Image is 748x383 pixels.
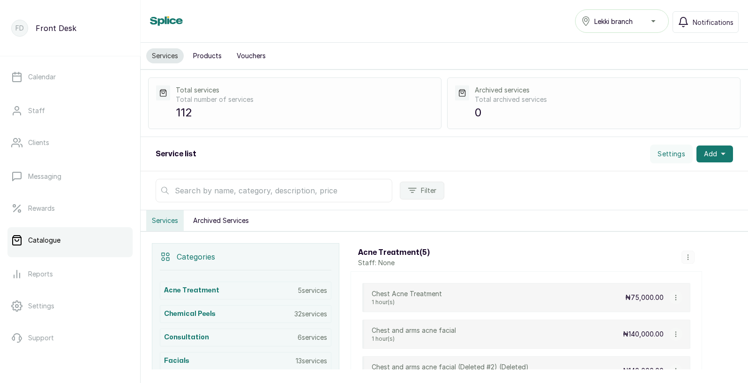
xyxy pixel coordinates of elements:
p: 1 hour(s) [372,335,456,343]
p: ₦140,000.00 [623,366,664,375]
p: Messaging [28,172,61,181]
button: Products [187,48,227,63]
p: Rewards [28,204,55,213]
div: Chest and arms acne facial1 hour(s) [372,326,456,343]
h3: Chemical Peels [164,309,216,319]
p: 0 [475,104,733,121]
span: Notifications [693,17,733,27]
button: Services [146,210,184,231]
span: Filter [421,186,436,195]
h2: Service list [156,148,196,160]
button: Settings [650,145,693,163]
p: Catalogue [28,236,60,245]
button: Lekki branch [575,9,669,33]
p: 112 [176,104,434,121]
button: Archived Services [187,210,254,231]
p: Front Desk [36,23,76,34]
p: Archived services [475,85,733,95]
div: Chest and arms acne facial (Deleted #2) (Deleted)1 hour(s) [372,362,529,379]
p: Clients [28,138,49,147]
button: Services [146,48,184,63]
a: Rewards [7,195,133,222]
p: Staff [28,106,45,115]
p: Chest and arms acne facial (Deleted #2) (Deleted) [372,362,529,372]
p: Support [28,333,54,343]
p: Chest and arms acne facial [372,326,456,335]
p: Chest Acne Treatment [372,289,442,299]
p: Settings [28,301,54,311]
div: Chest Acne Treatment1 hour(s) [372,289,442,306]
p: Reports [28,269,53,279]
a: Messaging [7,163,133,190]
p: Staff: None [358,258,430,268]
button: Add [696,146,733,162]
a: Calendar [7,64,133,90]
p: ₦140,000.00 [623,329,664,339]
a: Support [7,325,133,351]
a: Staff [7,98,133,124]
input: Search by name, category, description, price [156,179,392,202]
a: Reports [7,261,133,287]
p: 5 services [298,286,327,295]
h3: acne treatment ( 5 ) [358,247,430,258]
p: 32 services [294,309,327,319]
span: Lekki branch [594,16,633,26]
a: Settings [7,293,133,319]
a: Clients [7,130,133,156]
p: 1 hour(s) [372,299,442,306]
h3: consultation [164,333,209,342]
span: Add [704,149,717,159]
h3: acne treatment [164,286,219,295]
p: FD [15,23,24,33]
p: Total archived services [475,95,733,104]
p: Calendar [28,72,56,82]
p: 13 services [296,356,327,366]
p: 6 services [298,333,327,342]
p: Total number of services [176,95,434,104]
p: Categories [177,251,215,262]
button: Filter [400,182,444,199]
button: Notifications [673,11,739,33]
h3: facials [164,356,189,366]
a: Catalogue [7,227,133,253]
button: Logout [7,357,133,383]
p: Total services [176,85,434,95]
p: ₦75,000.00 [625,293,664,302]
button: Vouchers [231,48,271,63]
